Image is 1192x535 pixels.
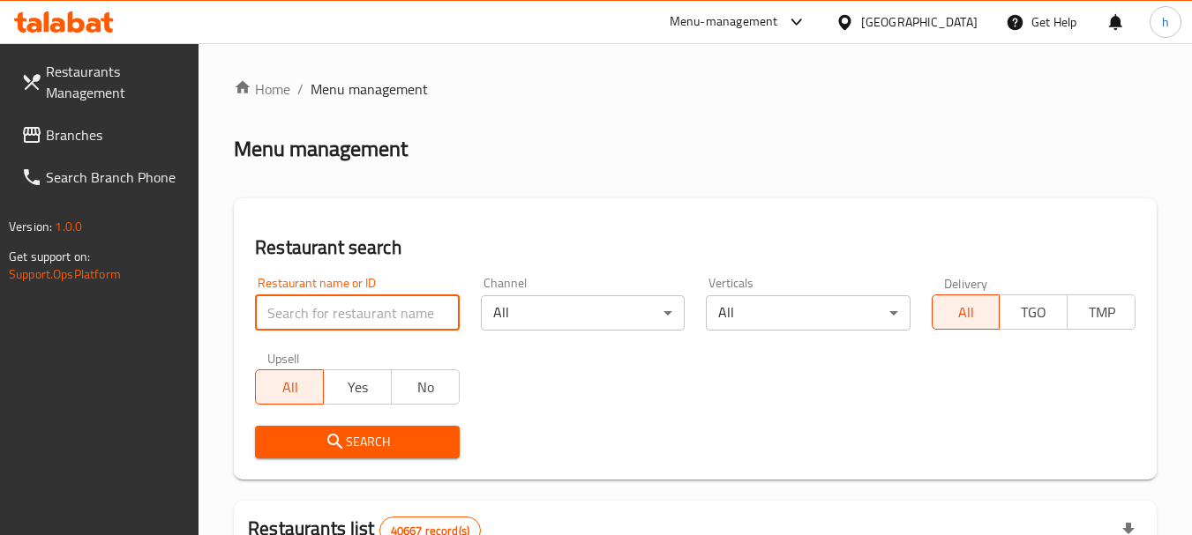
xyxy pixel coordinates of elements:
h2: Restaurant search [255,234,1136,261]
label: Upsell [267,352,300,364]
h2: Menu management [234,135,408,163]
nav: breadcrumb [234,78,1157,100]
a: Support.OpsPlatform [9,263,121,286]
span: 1.0.0 [55,215,82,238]
button: Yes [323,369,392,405]
label: Delivery [944,277,988,289]
a: Branches [7,114,199,156]
a: Home [234,78,290,100]
input: Search for restaurant name or ID.. [255,295,459,331]
span: Version: [9,215,52,238]
span: No [399,375,453,400]
a: Restaurants Management [7,50,199,114]
span: Search [269,431,445,453]
span: Yes [331,375,385,400]
span: TMP [1075,300,1128,325]
span: Menu management [311,78,428,100]
button: No [391,369,460,405]
span: Get support on: [9,245,90,268]
button: TMP [1067,294,1136,330]
span: Search Branch Phone [46,167,185,188]
button: All [932,294,1001,330]
a: Search Branch Phone [7,156,199,198]
span: All [940,300,993,325]
li: / [297,78,304,100]
span: h [1162,12,1169,32]
div: Menu-management [670,11,778,33]
div: All [706,295,910,331]
div: [GEOGRAPHIC_DATA] [861,12,978,32]
span: Restaurants Management [46,61,185,103]
button: All [255,369,324,405]
div: All [481,295,685,331]
button: Search [255,426,459,458]
span: Branches [46,124,185,145]
span: TGO [1007,300,1061,325]
span: All [263,375,317,400]
button: TGO [999,294,1068,330]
